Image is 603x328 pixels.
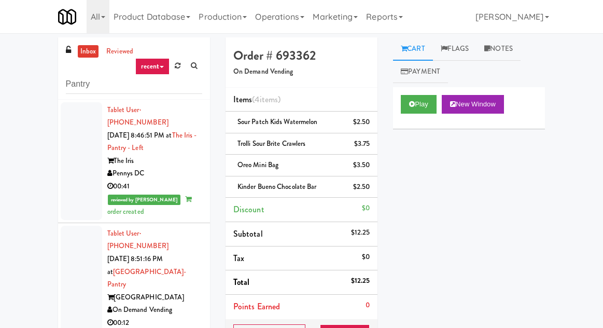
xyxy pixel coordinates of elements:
[252,93,281,105] span: (4 )
[107,254,163,277] span: [DATE] 8:51:16 PM at
[353,116,370,129] div: $2.50
[233,93,281,105] span: Items
[354,138,370,151] div: $3.75
[107,130,172,140] span: [DATE] 8:46:51 PM at
[351,275,370,288] div: $12.25
[58,8,76,26] img: Micromart
[393,60,448,84] a: Payment
[442,95,504,114] button: New Window
[135,58,170,75] a: recent
[233,203,264,215] span: Discount
[107,228,169,251] a: Tablet User· [PHONE_NUMBER]
[476,37,521,61] a: Notes
[393,37,433,61] a: Cart
[107,304,202,317] div: On Demand Vending
[237,160,278,170] span: Oreo Mini Bag
[353,159,370,172] div: $3.50
[362,202,370,215] div: $0
[233,300,280,312] span: Points Earned
[351,226,370,239] div: $12.25
[107,105,169,128] a: Tablet User· [PHONE_NUMBER]
[107,167,202,180] div: Pennys DC
[433,37,477,61] a: Flags
[260,93,278,105] ng-pluralize: items
[66,75,202,94] input: Search vision orders
[107,291,202,304] div: [GEOGRAPHIC_DATA]
[78,45,99,58] a: inbox
[233,276,250,288] span: Total
[237,139,306,148] span: Trolli Sour Brite Crawlers
[237,117,318,127] span: Sour Patch Kids Watermelon
[104,45,136,58] a: reviewed
[108,195,181,205] span: reviewed by [PERSON_NAME]
[107,155,202,168] div: The Iris
[233,49,370,62] h4: Order # 693362
[58,100,210,223] li: Tablet User· [PHONE_NUMBER][DATE] 8:46:51 PM atThe Iris - Pantry - LeftThe IrisPennys DC00:41revi...
[237,182,317,192] span: Kinder Bueno Chocolate Bar
[401,95,437,114] button: Play
[107,267,187,290] a: [GEOGRAPHIC_DATA]-Pantry
[107,180,202,193] div: 00:41
[366,299,370,312] div: 0
[353,181,370,194] div: $2.50
[362,251,370,264] div: $0
[233,228,263,240] span: Subtotal
[233,252,244,264] span: Tax
[233,68,370,76] h5: On Demand Vending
